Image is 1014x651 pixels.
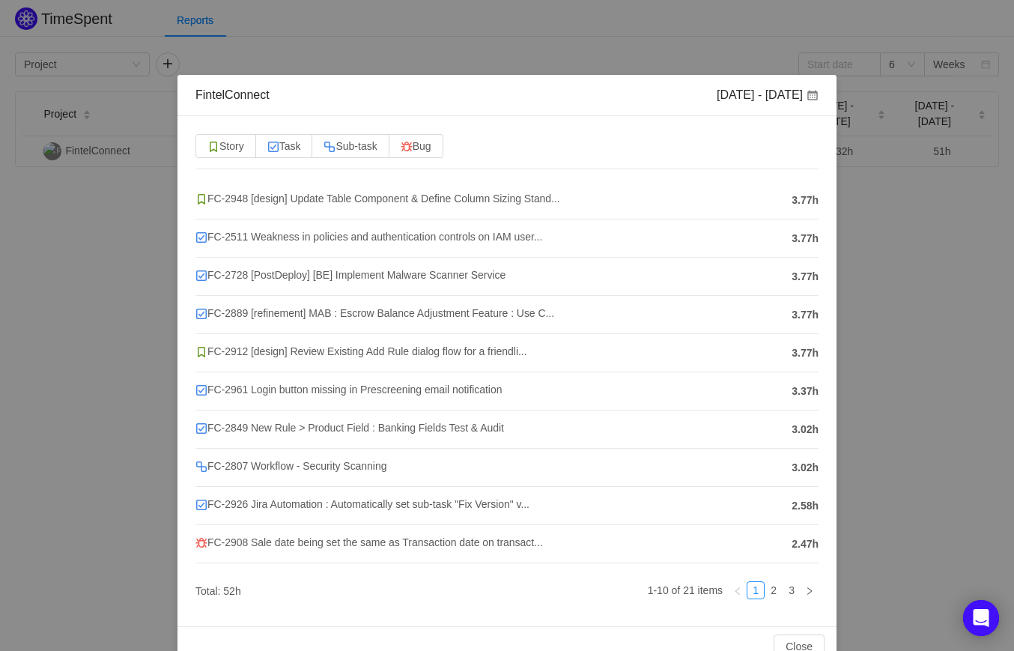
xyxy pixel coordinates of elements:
[747,582,764,599] a: 1
[195,384,502,396] span: FC-2961 Login button missing in Prescreening email notification
[401,140,431,152] span: Bug
[717,87,819,103] div: [DATE] - [DATE]
[207,140,244,152] span: Story
[324,140,377,152] span: Sub-task
[195,537,207,549] img: 10303
[792,384,819,399] span: 3.37h
[792,269,819,285] span: 3.77h
[783,582,800,599] a: 3
[195,193,207,205] img: 10315
[195,422,504,434] span: FC-2849 New Rule > Product Field : Banking Fields Test & Audit
[195,460,386,472] span: FC-2807 Workflow - Security Scanning
[195,308,207,320] img: 10318
[195,536,543,548] span: FC-2908 Sale date being set the same as Transaction date on transact...
[195,269,506,281] span: FC-2728 [PostDeploy] [BE] Implement Malware Scanner Service
[195,461,207,473] img: 10316
[195,307,554,319] span: FC-2889 [refinement] MAB : Escrow Balance Adjustment Feature : Use C...
[729,581,747,599] li: Previous Page
[733,587,742,596] i: icon: left
[747,581,765,599] li: 1
[195,498,529,510] span: FC-2926 Jira Automation : Automatically set sub-task "Fix Version" v...
[783,581,801,599] li: 3
[792,307,819,323] span: 3.77h
[792,231,819,246] span: 3.77h
[792,345,819,361] span: 3.77h
[792,498,819,514] span: 2.58h
[195,346,207,358] img: 10315
[195,499,207,511] img: 10318
[207,141,219,153] img: 10315
[792,422,819,437] span: 3.02h
[765,582,782,599] a: 2
[792,460,819,476] span: 3.02h
[267,141,279,153] img: 10318
[195,423,207,434] img: 10318
[195,231,207,243] img: 10318
[195,231,542,243] span: FC-2511 Weakness in policies and authentication controls on IAM user...
[195,270,207,282] img: 10318
[801,581,819,599] li: Next Page
[195,193,560,205] span: FC-2948 [design] Update Table Component & Define Column Sizing Stand...
[195,345,527,357] span: FC-2912 [design] Review Existing Add Rule dialog flow for a friendli...
[324,141,336,153] img: 10316
[267,140,301,152] span: Task
[792,193,819,208] span: 3.77h
[195,384,207,396] img: 10318
[805,587,814,596] i: icon: right
[195,585,241,597] span: Total: 52h
[648,581,723,599] li: 1-10 of 21 items
[963,600,999,636] div: Open Intercom Messenger
[401,141,413,153] img: 10303
[765,581,783,599] li: 2
[792,536,819,552] span: 2.47h
[195,87,270,103] div: FintelConnect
